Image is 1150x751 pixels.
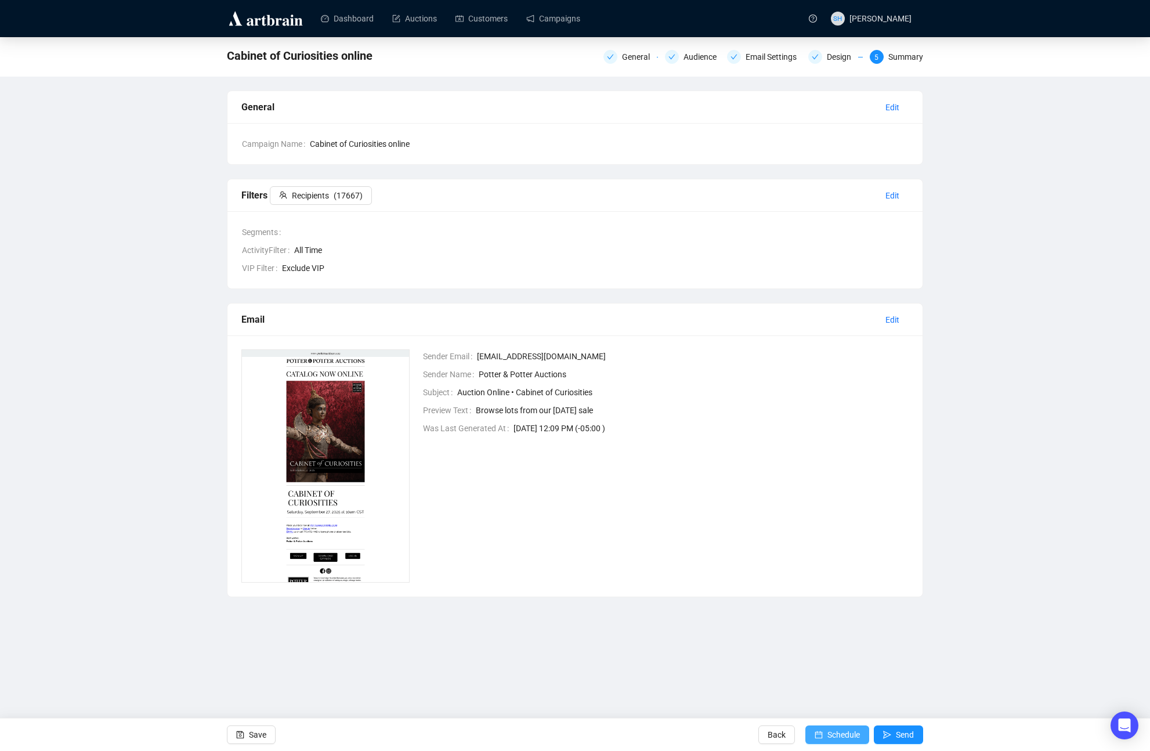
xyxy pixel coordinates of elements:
span: Edit [885,313,899,326]
span: check [668,53,675,60]
span: send [883,731,891,739]
div: Audience [684,50,724,64]
div: Email [241,312,876,327]
span: ( 17667 ) [334,189,363,202]
button: Edit [876,310,909,329]
div: General [622,50,657,64]
div: Email Settings [746,50,804,64]
span: Filters [241,190,372,201]
span: Back [768,718,786,751]
div: General [603,50,658,64]
button: Recipients(17667) [270,186,372,205]
div: Email Settings [727,50,801,64]
div: Open Intercom Messenger [1111,712,1138,739]
span: Save [249,718,266,751]
span: 5 [874,53,878,62]
button: Edit [876,186,909,205]
span: Edit [885,101,899,114]
span: Schedule [827,718,860,751]
button: Back [758,725,795,744]
span: Sender Email [423,350,477,363]
div: 5Summary [870,50,923,64]
span: Was Last Generated At [423,422,513,435]
button: Schedule [805,725,869,744]
span: Cabinet of Curiosities online [227,46,373,65]
button: Send [874,725,923,744]
div: Design [808,50,863,64]
span: [PERSON_NAME] [849,14,912,23]
a: Campaigns [526,3,580,34]
span: Subject [423,386,457,399]
button: Save [227,725,276,744]
span: Auction Online • Cabinet of Curiosities [457,386,909,399]
span: VIP Filter [242,262,282,275]
div: Design [827,50,858,64]
span: [EMAIL_ADDRESS][DOMAIN_NAME] [477,350,909,363]
span: save [236,731,244,739]
span: check [812,53,819,60]
span: question-circle [809,15,817,23]
span: ActivityFilter [242,244,294,257]
a: Customers [455,3,508,34]
span: Edit [885,189,899,202]
a: Dashboard [321,3,374,34]
span: Campaign Name [242,138,310,150]
span: Preview Text [423,404,476,417]
span: Cabinet of Curiosities online [310,138,909,150]
span: Sender Name [423,368,479,381]
span: Recipients [292,189,329,202]
div: General [241,100,876,114]
div: Summary [888,50,923,64]
div: Audience [665,50,719,64]
a: Auctions [392,3,437,34]
span: Send [896,718,914,751]
span: check [607,53,614,60]
span: Segments [242,226,285,239]
span: Exclude VIP [282,262,909,275]
span: SH [833,13,842,24]
span: Potter & Potter Auctions [479,368,909,381]
span: Browse lots from our [DATE] sale [476,404,909,417]
span: check [730,53,737,60]
img: logo [227,9,305,28]
span: calendar [815,731,823,739]
span: [DATE] 12:09 PM (-05:00 ) [513,422,909,435]
button: Edit [876,98,909,117]
span: team [279,191,287,199]
span: All Time [294,244,909,257]
img: 1756926580296-K5UFV2Fpn52dLPVE.png [241,349,410,583]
